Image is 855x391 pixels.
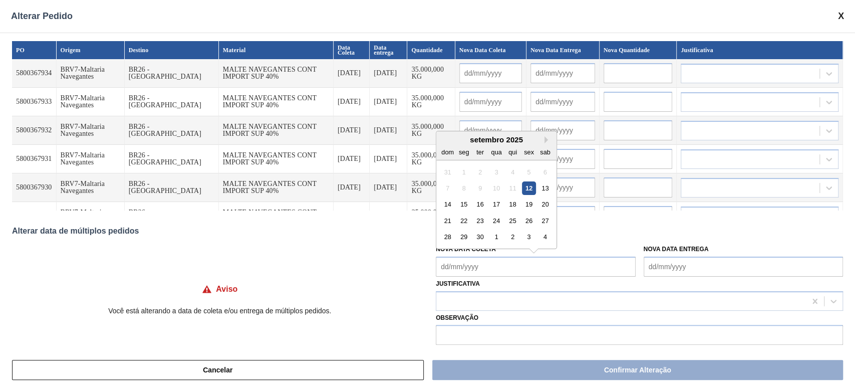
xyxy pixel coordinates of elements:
div: Not available terça-feira, 9 de setembro de 2025 [473,181,487,195]
div: Choose segunda-feira, 15 de setembro de 2025 [457,198,471,211]
div: Choose segunda-feira, 22 de setembro de 2025 [457,214,471,228]
div: Choose sexta-feira, 19 de setembro de 2025 [522,198,535,211]
div: qua [490,145,503,158]
th: Destino [125,41,219,59]
td: 35.000,000 KG [407,173,455,202]
th: Data entrega [370,41,407,59]
div: Not available quinta-feira, 4 de setembro de 2025 [506,165,519,178]
td: [DATE] [334,202,370,231]
th: PO [12,41,57,59]
input: dd/mm/yyyy [459,120,522,140]
td: [DATE] [334,173,370,202]
div: Choose domingo, 14 de setembro de 2025 [441,198,454,211]
td: 5800367931 [12,145,57,173]
th: Justificativa [677,41,843,59]
div: Not available domingo, 7 de setembro de 2025 [441,181,454,195]
input: dd/mm/yyyy [436,257,635,277]
div: dom [441,145,454,158]
div: setembro 2025 [436,135,556,144]
td: [DATE] [334,116,370,145]
div: Alterar data de múltiplos pedidos [12,227,843,236]
input: dd/mm/yyyy [459,92,522,112]
td: BRV7-Maltaria Navegantes [57,173,125,202]
th: Data Coleta [334,41,370,59]
td: 5800367927 [12,202,57,231]
td: 5800367932 [12,116,57,145]
div: Choose quinta-feira, 2 de outubro de 2025 [506,230,519,244]
td: BRV7-Maltaria Navegantes [57,202,125,231]
h4: Aviso [216,285,237,294]
td: [DATE] [370,59,407,88]
td: MALTE NAVEGANTES CONT IMPORT SUP 40% [219,145,334,173]
label: Justificativa [436,280,480,287]
td: MALTE NAVEGANTES CONT IMPORT SUP 40% [219,202,334,231]
div: Choose terça-feira, 16 de setembro de 2025 [473,198,487,211]
input: dd/mm/yyyy [530,63,595,83]
div: seg [457,145,471,158]
div: Choose terça-feira, 23 de setembro de 2025 [473,214,487,228]
td: 5800367930 [12,173,57,202]
td: MALTE NAVEGANTES CONT IMPORT SUP 40% [219,173,334,202]
div: sex [522,145,535,158]
div: Not available segunda-feira, 8 de setembro de 2025 [457,181,471,195]
input: dd/mm/yyyy [530,177,595,198]
div: month 2025-09 [439,164,553,245]
td: BR26 - [GEOGRAPHIC_DATA] [125,88,219,116]
label: Nova Data Entrega [644,246,709,253]
div: Choose terça-feira, 30 de setembro de 2025 [473,230,487,244]
td: [DATE] [334,59,370,88]
input: dd/mm/yyyy [530,120,595,140]
td: BR26 - [GEOGRAPHIC_DATA] [125,145,219,173]
input: dd/mm/yyyy [644,257,843,277]
td: BR26 - [GEOGRAPHIC_DATA] [125,202,219,231]
div: Choose quarta-feira, 24 de setembro de 2025 [490,214,503,228]
td: 35.000,000 KG [407,88,455,116]
th: Nova Data Coleta [455,41,526,59]
th: Nova Quantidade [600,41,677,59]
div: Not available terça-feira, 2 de setembro de 2025 [473,165,487,178]
input: dd/mm/yyyy [530,149,595,169]
div: Choose sexta-feira, 26 de setembro de 2025 [522,214,535,228]
div: Choose sexta-feira, 3 de outubro de 2025 [522,230,535,244]
td: 35.000,000 KG [407,116,455,145]
div: Not available sábado, 6 de setembro de 2025 [538,165,552,178]
td: [DATE] [370,88,407,116]
td: 5800367933 [12,88,57,116]
td: [DATE] [370,173,407,202]
div: Not available quinta-feira, 11 de setembro de 2025 [506,181,519,195]
input: dd/mm/yyyy [530,92,595,112]
td: 35.000,000 KG [407,202,455,231]
td: BRV7-Maltaria Navegantes [57,59,125,88]
td: MALTE NAVEGANTES CONT IMPORT SUP 40% [219,59,334,88]
div: Choose sábado, 20 de setembro de 2025 [538,198,552,211]
td: 5800367934 [12,59,57,88]
td: [DATE] [370,116,407,145]
input: dd/mm/yyyy [530,206,595,226]
div: Choose domingo, 21 de setembro de 2025 [441,214,454,228]
td: MALTE NAVEGANTES CONT IMPORT SUP 40% [219,116,334,145]
div: ter [473,145,487,158]
td: [DATE] [334,145,370,173]
div: Not available segunda-feira, 1 de setembro de 2025 [457,165,471,178]
span: Alterar Pedido [11,11,73,22]
div: Choose sexta-feira, 12 de setembro de 2025 [522,181,535,195]
div: Choose sábado, 13 de setembro de 2025 [538,181,552,195]
div: qui [506,145,519,158]
div: Not available sexta-feira, 5 de setembro de 2025 [522,165,535,178]
th: Nova Data Entrega [526,41,600,59]
th: Origem [57,41,125,59]
button: Next Month [544,136,551,143]
th: Quantidade [407,41,455,59]
p: Você está alterando a data de coleta e/ou entrega de múltiplos pedidos. [12,307,428,315]
td: 35.000,000 KG [407,59,455,88]
td: [DATE] [370,145,407,173]
td: BRV7-Maltaria Navegantes [57,116,125,145]
td: BRV7-Maltaria Navegantes [57,145,125,173]
th: Material [219,41,334,59]
td: BR26 - [GEOGRAPHIC_DATA] [125,173,219,202]
div: Choose segunda-feira, 29 de setembro de 2025 [457,230,471,244]
div: Choose quarta-feira, 17 de setembro de 2025 [490,198,503,211]
div: sab [538,145,552,158]
td: 35.000,000 KG [407,145,455,173]
div: Choose quinta-feira, 18 de setembro de 2025 [506,198,519,211]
